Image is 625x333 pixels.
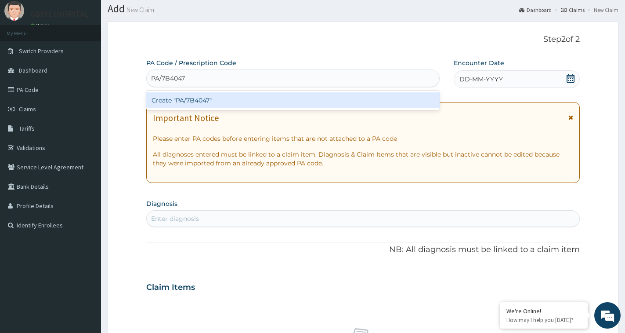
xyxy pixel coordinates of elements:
a: Claims [561,6,585,14]
span: Dashboard [19,66,47,74]
a: Online [31,22,52,29]
img: d_794563401_company_1708531726252_794563401 [16,44,36,66]
span: Claims [19,105,36,113]
img: User Image [4,1,24,21]
div: Enter diagnosis [151,214,199,223]
label: Diagnosis [146,199,177,208]
a: Dashboard [519,6,552,14]
h1: Add [108,3,618,15]
label: Encounter Date [454,59,504,67]
h3: Claim Items [146,283,195,293]
li: New Claim [585,6,618,14]
h1: Important Notice [153,113,219,123]
small: New Claim [125,7,154,13]
p: GBEYE HOSPITAL [31,10,88,18]
label: PA Code / Prescription Code [146,59,236,67]
span: Switch Providers [19,47,64,55]
p: Step 2 of 2 [146,35,580,44]
div: Create "PA/7B4047" [146,92,440,108]
textarea: Type your message and hit 'Enter' [4,240,167,271]
div: We're Online! [506,307,581,315]
div: Chat with us now [46,49,148,61]
span: We're online! [51,111,121,200]
p: All diagnoses entered must be linked to a claim item. Diagnosis & Claim Items that are visible bu... [153,150,573,168]
p: NB: All diagnosis must be linked to a claim item [146,244,580,256]
div: Minimize live chat window [144,4,165,26]
p: How may I help you today? [506,316,581,324]
p: Please enter PA codes before entering items that are not attached to a PA code [153,134,573,143]
span: Tariffs [19,124,35,132]
span: DD-MM-YYYY [459,75,503,84]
